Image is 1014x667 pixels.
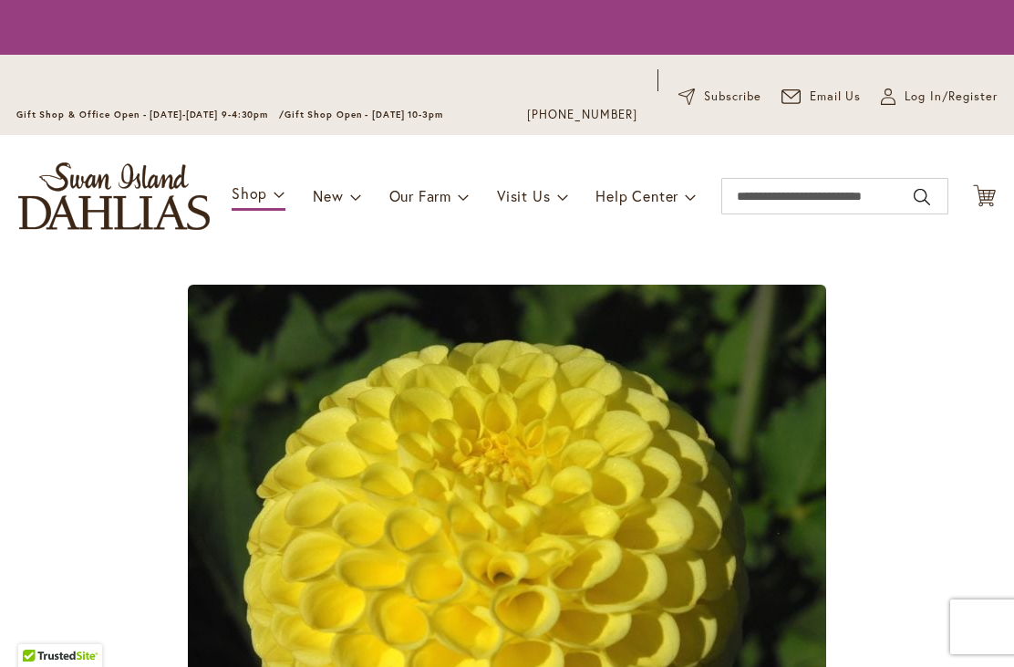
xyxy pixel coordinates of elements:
span: Subscribe [704,88,761,106]
button: Search [914,182,930,212]
span: New [313,186,343,205]
span: Log In/Register [905,88,998,106]
a: store logo [18,162,210,230]
span: Shop [232,183,267,203]
a: Subscribe [678,88,761,106]
a: [PHONE_NUMBER] [527,106,637,124]
span: Email Us [810,88,862,106]
a: Email Us [781,88,862,106]
span: Visit Us [497,186,550,205]
span: Gift Shop Open - [DATE] 10-3pm [285,109,443,120]
span: Our Farm [389,186,451,205]
span: Help Center [595,186,678,205]
a: Log In/Register [881,88,998,106]
iframe: Launch Accessibility Center [14,602,65,653]
span: Gift Shop & Office Open - [DATE]-[DATE] 9-4:30pm / [16,109,285,120]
